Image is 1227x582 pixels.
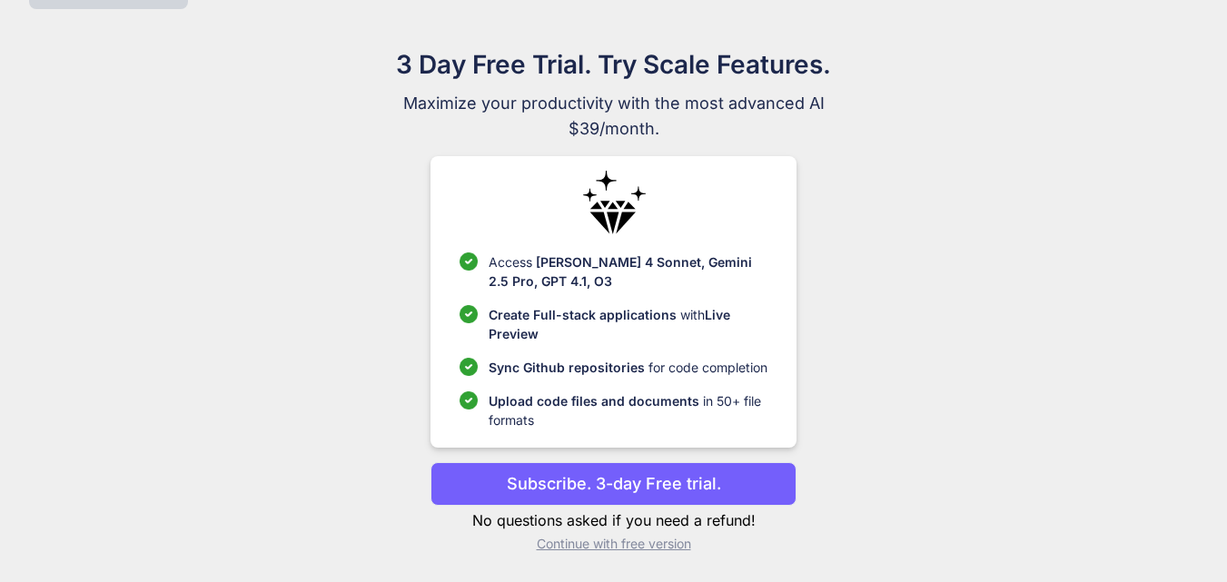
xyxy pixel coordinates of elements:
[489,393,699,409] span: Upload code files and documents
[489,358,767,377] p: for code completion
[460,305,478,323] img: checklist
[460,358,478,376] img: checklist
[489,254,752,289] span: [PERSON_NAME] 4 Sonnet, Gemini 2.5 Pro, GPT 4.1, O3
[489,307,680,322] span: Create Full-stack applications
[309,116,919,142] span: $39/month.
[489,391,767,429] p: in 50+ file formats
[489,305,767,343] p: with
[489,360,645,375] span: Sync Github repositories
[430,462,797,506] button: Subscribe. 3-day Free trial.
[309,45,919,84] h1: 3 Day Free Trial. Try Scale Features.
[430,535,797,553] p: Continue with free version
[507,471,721,496] p: Subscribe. 3-day Free trial.
[309,91,919,116] span: Maximize your productivity with the most advanced AI
[489,252,767,291] p: Access
[460,391,478,409] img: checklist
[460,252,478,271] img: checklist
[430,509,797,531] p: No questions asked if you need a refund!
